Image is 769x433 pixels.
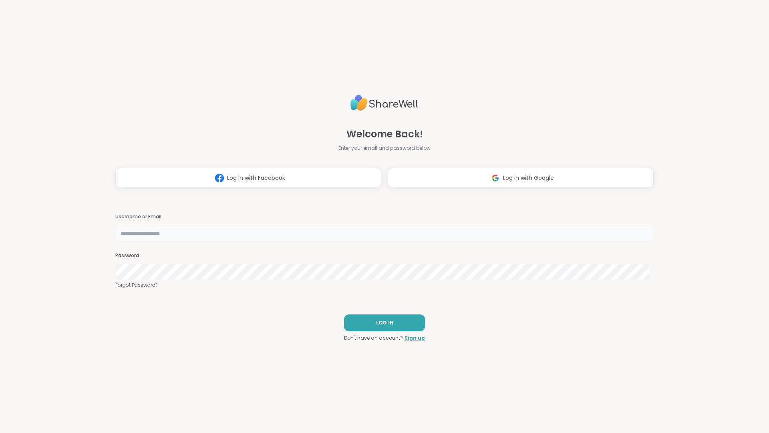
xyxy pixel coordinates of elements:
h3: Username or Email [115,213,654,220]
button: Log in with Facebook [115,168,381,188]
span: Log in with Facebook [227,174,285,182]
span: Log in with Google [503,174,554,182]
h3: Password [115,252,654,259]
button: Log in with Google [388,168,654,188]
span: LOG IN [376,319,393,326]
span: Welcome Back! [346,127,423,141]
span: Enter your email and password below [338,145,431,152]
img: ShareWell Logomark [488,171,503,185]
a: Forgot Password? [115,282,654,289]
span: Don't have an account? [344,334,403,342]
img: ShareWell Logomark [212,171,227,185]
img: ShareWell Logo [350,91,419,114]
button: LOG IN [344,314,425,331]
a: Sign up [405,334,425,342]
